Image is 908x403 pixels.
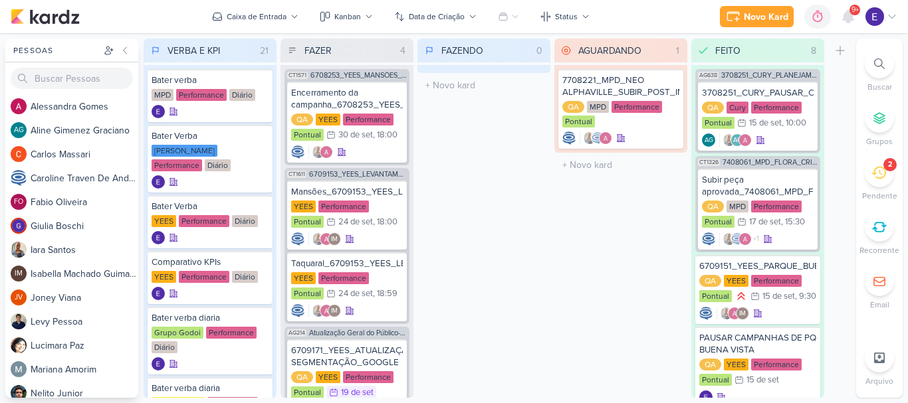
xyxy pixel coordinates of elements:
li: Ctrl + F [856,49,903,93]
div: I s a b e l l a M a c h a d o G u i m a r ã e s [31,267,138,281]
div: 7708221_MPD_NEO ALPHAVILLE_SUBIR_POST_IMPULSIONAMENTO_META_ADS [562,74,679,98]
span: CT1611 [287,171,306,178]
p: IM [331,236,338,243]
div: Aline Gimenez Graciano [702,133,715,147]
img: Giulia Boschi [11,218,27,234]
img: Caroline Traven De Andrade [702,232,715,246]
div: Pontual [699,290,732,302]
img: Eduardo Quaresma [865,7,884,26]
div: J o n e y V i a n a [31,291,138,305]
img: Alessandra Gomes [728,307,741,320]
div: Criador(a): Caroline Traven De Andrade [562,131,576,145]
span: 6709153_YEES_LEVANTAMENTO_DE_CRIATIVOS_ATIVOS [309,171,407,178]
div: N e l i t o J u n i o r [31,386,138,400]
p: Pendente [862,190,897,202]
span: +1 [752,234,759,244]
div: Criador(a): Aline Gimenez Graciano [702,133,715,147]
div: YEES [724,359,748,370]
div: YEES [291,272,316,284]
div: Mansões_6709153_YEES_LEVANTAMENTO_DE_CRIATIVOS_ATIVOS [291,186,403,198]
div: 15 de set [746,376,779,384]
div: Performance [751,201,802,212]
div: Performance [318,272,369,284]
img: Caroline Traven De Andrade [591,131,604,145]
div: Isabella Machado Guimarães [11,266,27,282]
div: , 18:59 [373,289,397,298]
div: Performance [343,114,394,125]
img: Mariana Amorim [11,361,27,377]
span: AG214 [287,329,306,337]
div: Prioridade Alta [735,289,748,303]
p: IM [15,270,23,278]
div: Colaboradores: Iara Santos, Aline Gimenez Graciano, Alessandra Gomes [719,133,752,147]
div: [PERSON_NAME] [152,145,217,157]
div: Isabella Machado Guimarães [328,304,341,317]
img: Carlos Massari [11,146,27,162]
div: Performance [318,201,369,212]
div: YEES [291,201,316,212]
input: Buscar Pessoas [11,68,133,89]
div: QA [699,275,721,287]
div: Pontual [699,374,732,386]
div: A l i n e G i m e n e z G r a c i a n o [31,123,138,137]
div: Performance [751,359,802,370]
div: Encerramento da campanha_6708253_YEES_MANSÕES_SUBIR_PEÇAS_CAMPANHA [291,87,403,111]
input: + Novo kard [557,155,685,175]
p: Email [870,299,889,311]
div: MPD [587,101,609,113]
div: Performance [179,215,229,227]
div: Criador(a): Caroline Traven De Andrade [699,307,713,320]
div: Criador(a): Eduardo Quaresma [152,175,165,189]
img: Levy Pessoa [11,313,27,329]
div: Pontual [702,117,735,129]
img: Iara Santos [312,232,325,246]
div: QA [699,359,721,370]
div: 2 [888,159,892,170]
div: QA [562,101,584,113]
div: QA [702,102,724,114]
div: Criador(a): Caroline Traven De Andrade [702,232,715,246]
span: AG638 [698,72,719,79]
div: Taquaral_6709153_YEES_LEVANTAMENTO_DE_CRIATIVOS_ATIVOS [291,258,403,270]
div: C a r o l i n e T r a v e n D e A n d r a d e [31,171,138,185]
div: Colaboradores: Iara Santos, Caroline Traven De Andrade, Alessandra Gomes, Isabella Machado Guimarães [719,232,759,246]
img: Caroline Traven De Andrade [699,307,713,320]
div: 6709151_YEES_PARQUE_BUENA_VISTA_PAUSAR_CAMPANHAS [699,260,816,272]
div: Diário [152,341,177,353]
div: 6709171_YEES_ATUALIZAÇÃO SEGMENTAÇÃO_GOOGLE [291,345,403,368]
div: Bater Verba [152,130,269,142]
div: I a r a S a n t o s [31,243,138,257]
div: Colaboradores: Iara Santos, Caroline Traven De Andrade, Alessandra Gomes [580,131,612,145]
div: Performance [751,102,802,114]
div: Pontual [291,287,324,299]
div: Pontual [702,216,735,228]
img: Caroline Traven De Andrade [11,170,27,186]
p: JV [15,294,23,301]
div: A l e s s a n d r a G o m e s [31,100,138,114]
img: Alessandra Gomes [738,232,752,246]
div: Colaboradores: Iara Santos, Alessandra Gomes, Isabella Machado Guimarães [308,232,341,246]
div: G i u l i a B o s c h i [31,219,138,233]
div: Performance [751,275,802,287]
div: Pontual [562,116,595,127]
img: Eduardo Quaresma [152,105,165,118]
div: , 9:30 [795,292,816,301]
img: Iara Santos [312,145,325,159]
div: Criador(a): Eduardo Quaresma [152,357,165,370]
p: AG [733,137,742,144]
p: Arquivo [865,375,893,387]
div: Bater verba diaria [152,382,269,394]
div: Bater verba [152,74,269,86]
div: Novo Kard [744,10,788,24]
img: Caroline Traven De Andrade [291,145,304,159]
button: Novo Kard [720,6,794,27]
div: 24 de set [338,289,373,298]
div: Diário [232,271,258,283]
div: Criador(a): Caroline Traven De Andrade [291,232,304,246]
div: F a b i o O l i v e i r a [31,195,138,209]
span: 7408061_MPD_FLORÁ_CRIAÇÃO_PEÇAS_EVOLUÇÃO_DE_OBRA [723,159,818,166]
div: Performance [612,101,662,113]
div: L u c i m a r a P a z [31,339,138,353]
div: Pontual [291,216,324,228]
p: Grupos [866,135,893,147]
